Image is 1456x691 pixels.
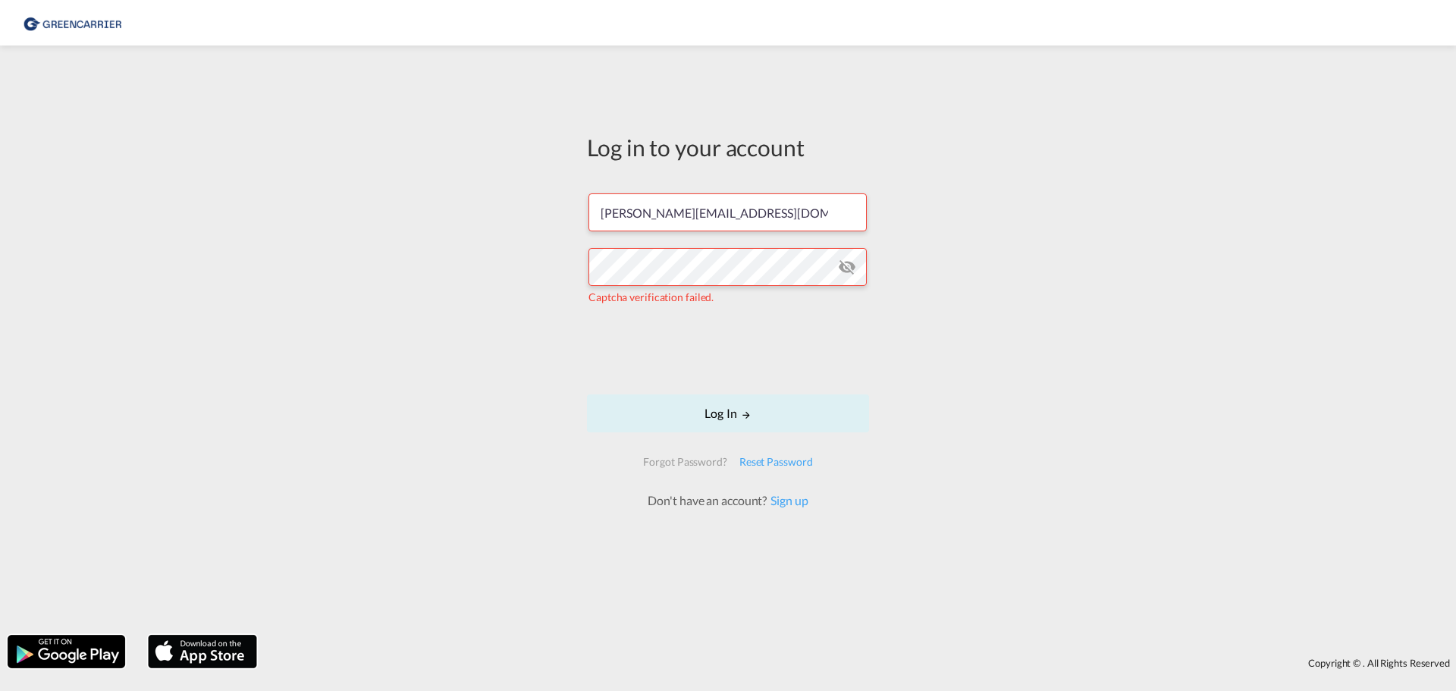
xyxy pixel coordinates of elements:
span: Captcha verification failed. [588,291,714,303]
md-icon: icon-eye-off [838,258,856,276]
div: Copyright © . All Rights Reserved [265,650,1456,676]
button: LOGIN [587,394,869,432]
img: google.png [6,633,127,670]
div: Don't have an account? [631,492,824,509]
a: Sign up [767,493,808,507]
iframe: reCAPTCHA [613,320,843,379]
img: apple.png [146,633,259,670]
img: 1378a7308afe11ef83610d9e779c6b34.png [23,6,125,40]
div: Log in to your account [587,131,869,163]
input: Enter email/phone number [588,193,867,231]
div: Forgot Password? [637,448,733,476]
div: Reset Password [733,448,819,476]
